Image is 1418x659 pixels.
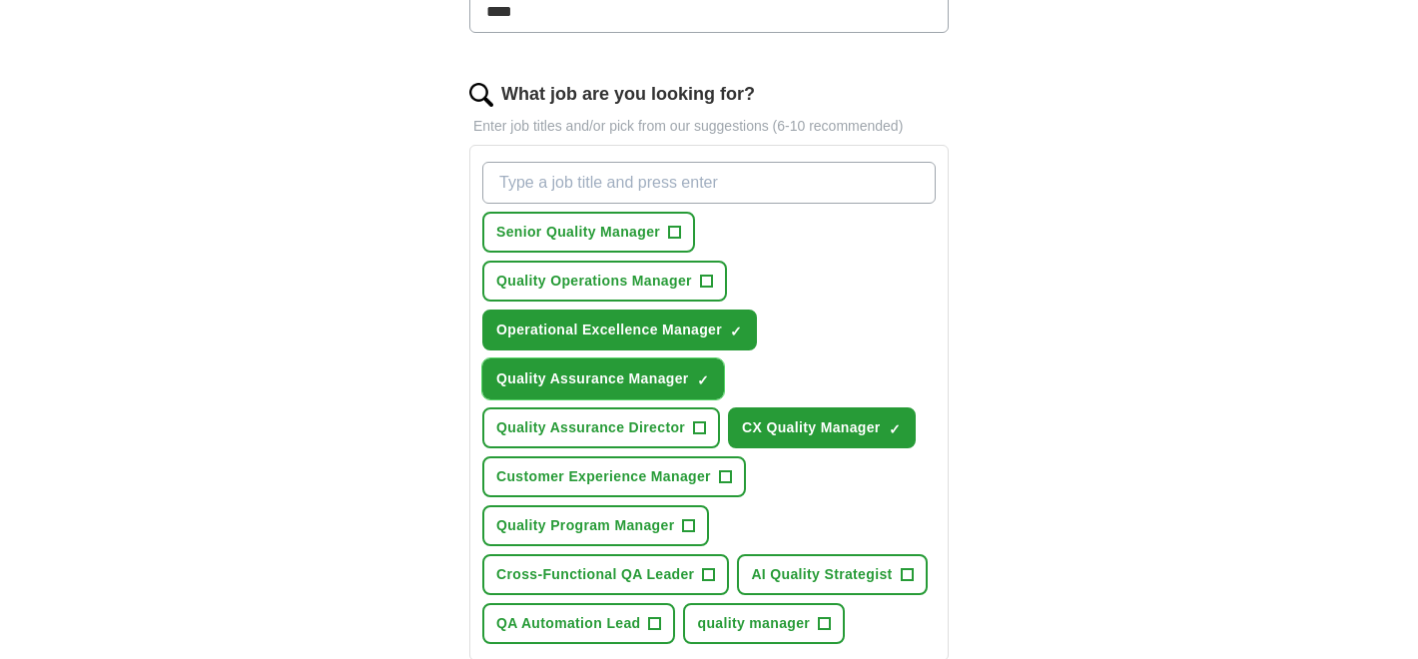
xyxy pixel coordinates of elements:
span: Senior Quality Manager [496,222,660,243]
button: QA Automation Lead [482,603,675,644]
button: AI Quality Strategist [737,554,927,595]
span: Quality Assurance Manager [496,368,689,389]
span: Quality Operations Manager [496,271,692,292]
p: Enter job titles and/or pick from our suggestions (6-10 recommended) [469,116,949,137]
span: Quality Program Manager [496,515,674,536]
button: quality manager [683,603,845,644]
span: quality manager [697,613,810,634]
span: ✓ [697,372,709,388]
span: QA Automation Lead [496,613,640,634]
span: AI Quality Strategist [751,564,892,585]
img: search.png [469,83,493,107]
button: Quality Program Manager [482,505,709,546]
button: CX Quality Manager✓ [728,407,916,448]
button: Senior Quality Manager [482,212,695,253]
button: Operational Excellence Manager✓ [482,310,757,350]
span: Cross-Functional QA Leader [496,564,694,585]
span: ✓ [889,421,901,437]
span: Quality Assurance Director [496,417,685,438]
button: Quality Assurance Director [482,407,720,448]
span: ✓ [730,324,742,339]
label: What job are you looking for? [501,81,755,108]
span: Customer Experience Manager [496,466,711,487]
button: Cross-Functional QA Leader [482,554,729,595]
button: Customer Experience Manager [482,456,746,497]
span: Operational Excellence Manager [496,320,722,340]
input: Type a job title and press enter [482,162,936,204]
button: Quality Assurance Manager✓ [482,358,724,399]
span: CX Quality Manager [742,417,881,438]
button: Quality Operations Manager [482,261,727,302]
